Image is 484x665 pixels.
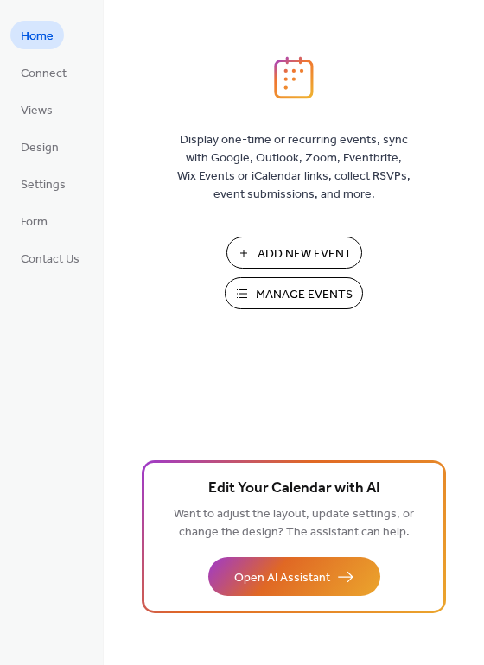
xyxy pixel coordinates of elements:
span: Open AI Assistant [234,569,330,587]
span: Form [21,213,48,231]
span: Manage Events [256,286,353,304]
a: Settings [10,169,76,198]
a: Views [10,95,63,123]
span: Views [21,102,53,120]
a: Contact Us [10,244,90,272]
button: Open AI Assistant [208,557,380,596]
span: Add New Event [258,245,352,263]
span: Edit Your Calendar with AI [208,477,380,501]
span: Settings [21,176,66,194]
span: Display one-time or recurring events, sync with Google, Outlook, Zoom, Eventbrite, Wix Events or ... [177,131,411,204]
span: Want to adjust the layout, update settings, or change the design? The assistant can help. [174,503,414,544]
a: Form [10,206,58,235]
a: Connect [10,58,77,86]
a: Design [10,132,69,161]
img: logo_icon.svg [274,56,314,99]
span: Connect [21,65,67,83]
span: Contact Us [21,250,80,269]
a: Home [10,21,64,49]
button: Manage Events [225,277,363,309]
span: Design [21,139,59,157]
button: Add New Event [226,237,362,269]
span: Home [21,28,54,46]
